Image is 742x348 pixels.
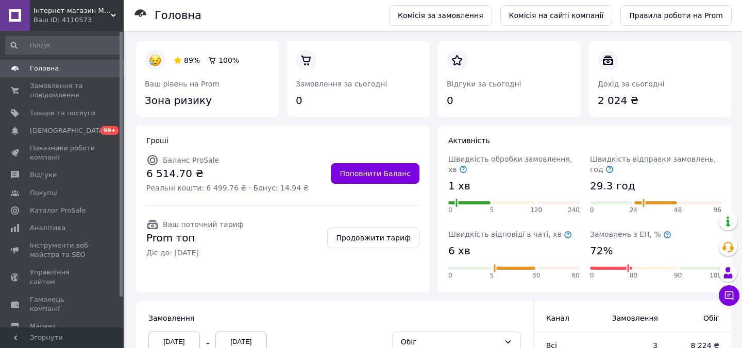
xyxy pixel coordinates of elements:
[678,313,719,323] span: Обіг
[674,206,682,215] span: 48
[30,223,65,233] span: Аналітика
[389,5,492,26] a: Комісія за замовлення
[146,248,244,258] span: Діє до: [DATE]
[674,271,682,280] span: 90
[184,56,200,64] span: 89%
[530,206,542,215] span: 120
[163,220,244,229] span: Ваш поточний тариф
[30,268,95,286] span: Управління сайтом
[33,15,124,25] div: Ваш ID: 4110573
[30,126,106,135] span: [DEMOGRAPHIC_DATA]
[590,230,671,238] span: Замовлень з ЕН, %
[490,206,494,215] span: 5
[719,285,739,306] button: Чат з покупцем
[30,81,95,100] span: Замовлення та повідомлення
[33,6,111,15] span: Інтернет-магазин MegaBox
[218,56,239,64] span: 100%
[500,5,613,26] a: Комісія на сайті компанії
[30,322,56,331] span: Маркет
[448,271,452,280] span: 0
[630,206,637,215] span: 24
[146,183,309,193] span: Реальні кошти: 6 499.76 ₴ · Бонус: 14.94 ₴
[590,271,594,280] span: 0
[448,243,470,258] span: 6 хв
[100,126,119,135] span: 99+
[148,314,194,322] span: Замовлення
[155,9,201,22] h1: Головна
[620,5,732,26] a: Правила роботи на Prom
[448,155,572,173] span: Швидкість обробки замовлення, хв
[590,155,716,173] span: Швидкість відправки замовлень, год
[30,170,57,180] span: Відгуки
[714,206,721,215] span: 96
[448,179,470,194] span: 1 хв
[490,271,494,280] span: 5
[630,271,637,280] span: 80
[448,136,490,145] span: Активність
[331,163,419,184] a: Поповнити Баланс
[590,206,594,215] span: 0
[146,166,309,181] span: 6 514.70 ₴
[146,231,244,246] span: Prom топ
[546,314,569,322] span: Канал
[448,206,452,215] span: 0
[572,271,580,280] span: 60
[401,336,500,347] div: Обіг
[146,136,168,145] span: Гроші
[590,243,613,258] span: 72%
[163,156,219,164] span: Баланс ProSale
[590,179,635,194] span: 29.3 год
[532,271,540,280] span: 30
[327,228,419,248] a: Продовжити тариф
[710,271,721,280] span: 100
[448,230,572,238] span: Швидкість відповіді в чаті, хв
[30,206,86,215] span: Каталог ProSale
[30,295,95,314] span: Гаманець компанії
[30,109,95,118] span: Товари та послуги
[612,313,657,323] span: Замовлення
[568,206,580,215] span: 240
[30,64,59,73] span: Головна
[30,144,95,162] span: Показники роботи компанії
[5,36,122,55] input: Пошук
[30,188,58,198] span: Покупці
[30,241,95,259] span: Інструменти веб-майстра та SEO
